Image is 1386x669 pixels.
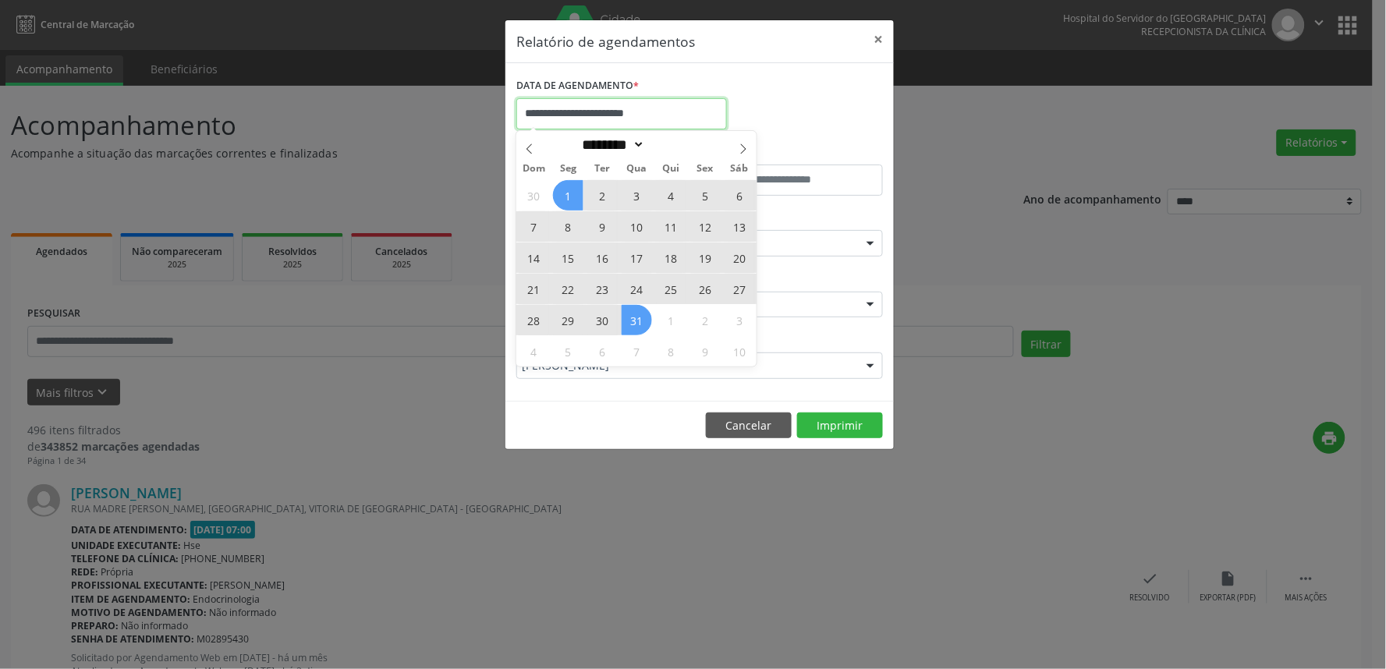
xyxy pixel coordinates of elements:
[622,274,652,304] span: Dezembro 24, 2025
[690,242,721,273] span: Dezembro 19, 2025
[725,180,755,211] span: Dezembro 6, 2025
[587,274,618,304] span: Dezembro 23, 2025
[656,336,686,366] span: Janeiro 8, 2026
[587,305,618,335] span: Dezembro 30, 2025
[519,211,549,242] span: Dezembro 7, 2025
[585,164,619,174] span: Ter
[645,136,697,153] input: Year
[553,336,583,366] span: Janeiro 5, 2026
[553,305,583,335] span: Dezembro 29, 2025
[587,211,618,242] span: Dezembro 9, 2025
[725,211,755,242] span: Dezembro 13, 2025
[577,136,646,153] select: Month
[690,336,721,366] span: Janeiro 9, 2026
[725,336,755,366] span: Janeiro 10, 2026
[656,211,686,242] span: Dezembro 11, 2025
[553,274,583,304] span: Dezembro 22, 2025
[587,180,618,211] span: Dezembro 2, 2025
[656,274,686,304] span: Dezembro 25, 2025
[622,305,652,335] span: Dezembro 31, 2025
[690,274,721,304] span: Dezembro 26, 2025
[519,336,549,366] span: Janeiro 4, 2026
[725,242,755,273] span: Dezembro 20, 2025
[553,180,583,211] span: Dezembro 1, 2025
[797,412,883,439] button: Imprimir
[725,305,755,335] span: Janeiro 3, 2026
[553,211,583,242] span: Dezembro 8, 2025
[622,211,652,242] span: Dezembro 10, 2025
[706,412,792,439] button: Cancelar
[656,305,686,335] span: Janeiro 1, 2026
[863,20,894,58] button: Close
[551,164,585,174] span: Seg
[656,180,686,211] span: Dezembro 4, 2025
[619,164,654,174] span: Qua
[587,242,618,273] span: Dezembro 16, 2025
[516,31,695,51] h5: Relatório de agendamentos
[690,211,721,242] span: Dezembro 12, 2025
[722,164,757,174] span: Sáb
[690,180,721,211] span: Dezembro 5, 2025
[622,180,652,211] span: Dezembro 3, 2025
[587,336,618,366] span: Janeiro 6, 2026
[553,242,583,273] span: Dezembro 15, 2025
[519,180,549,211] span: Novembro 30, 2025
[516,164,551,174] span: Dom
[690,305,721,335] span: Janeiro 2, 2026
[519,305,549,335] span: Dezembro 28, 2025
[516,74,639,98] label: DATA DE AGENDAMENTO
[622,242,652,273] span: Dezembro 17, 2025
[688,164,722,174] span: Sex
[519,242,549,273] span: Dezembro 14, 2025
[622,336,652,366] span: Janeiro 7, 2026
[656,242,686,273] span: Dezembro 18, 2025
[654,164,688,174] span: Qui
[725,274,755,304] span: Dezembro 27, 2025
[704,140,883,165] label: ATÉ
[519,274,549,304] span: Dezembro 21, 2025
